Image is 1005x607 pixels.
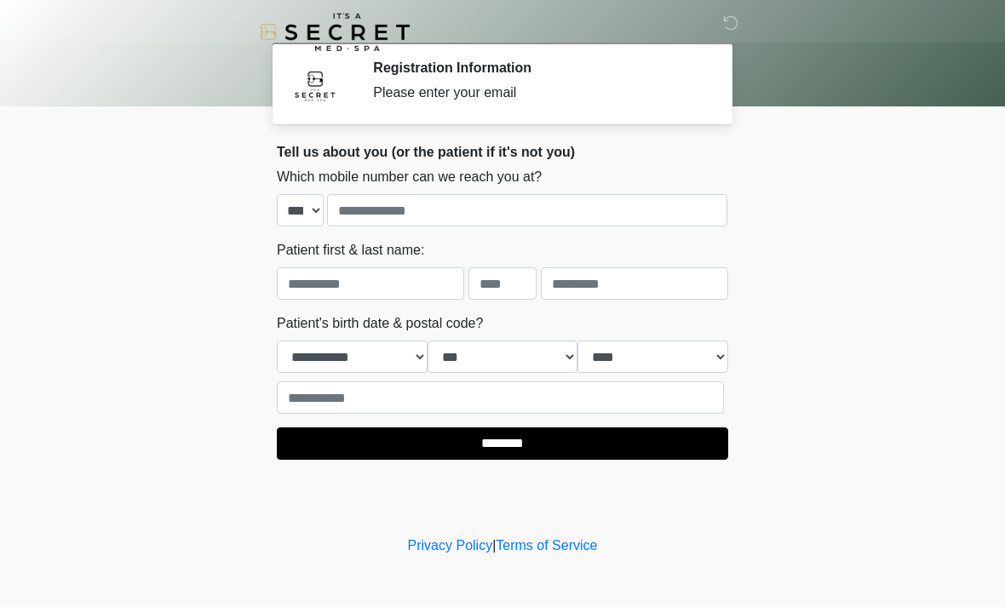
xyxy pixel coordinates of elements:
[260,13,410,51] img: It's A Secret Med Spa Logo
[277,313,483,334] label: Patient's birth date & postal code?
[492,538,496,553] a: |
[408,538,493,553] a: Privacy Policy
[277,240,424,261] label: Patient first & last name:
[373,60,703,76] h2: Registration Information
[496,538,597,553] a: Terms of Service
[290,60,341,111] img: Agent Avatar
[277,144,728,160] h2: Tell us about you (or the patient if it's not you)
[277,167,542,187] label: Which mobile number can we reach you at?
[373,83,703,103] div: Please enter your email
